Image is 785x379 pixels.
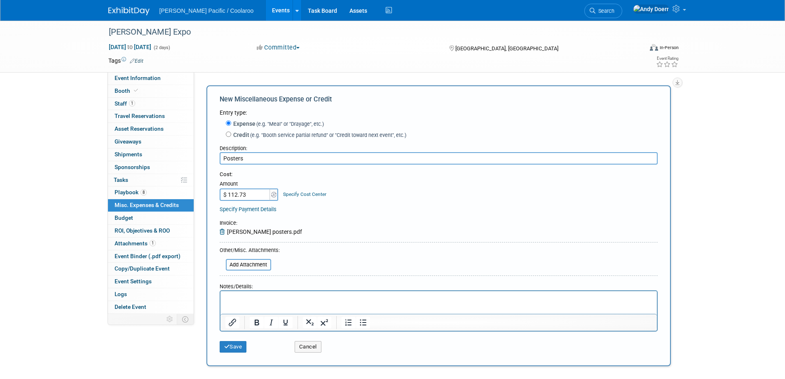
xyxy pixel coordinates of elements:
[108,136,194,148] a: Giveaways
[115,304,146,310] span: Delete Event
[220,171,658,179] div: Cost:
[115,87,140,94] span: Booth
[115,265,170,272] span: Copy/Duplicate Event
[250,317,264,328] button: Bold
[455,45,558,52] span: [GEOGRAPHIC_DATA], [GEOGRAPHIC_DATA]
[220,141,658,152] div: Description:
[177,314,194,325] td: Toggle Event Tabs
[108,275,194,288] a: Event Settings
[163,314,177,325] td: Personalize Event Tab Strip
[108,174,194,186] a: Tasks
[220,95,658,108] div: New Miscellaneous Expense or Credit
[283,191,326,197] a: Specify Cost Center
[656,56,678,61] div: Event Rating
[115,291,127,297] span: Logs
[115,113,165,119] span: Travel Reservations
[220,291,657,314] iframe: Rich Text Area
[114,177,128,183] span: Tasks
[115,125,164,132] span: Asset Reservations
[108,186,194,199] a: Playbook8
[227,228,302,235] span: [PERSON_NAME] posters.pdf
[115,240,156,247] span: Attachments
[108,98,194,110] a: Staff1
[633,5,669,14] img: Andy Doerr
[106,25,630,40] div: [PERSON_NAME] Expo
[115,189,147,195] span: Playbook
[108,263,194,275] a: Copy/Duplicate Event
[141,189,147,195] span: 8
[115,151,142,158] span: Shipments
[220,228,227,235] a: Remove Attachment
[220,180,279,188] div: Amount
[115,138,141,145] span: Giveaways
[220,206,277,212] a: Specify Payment Details
[108,43,152,51] span: [DATE] [DATE]
[115,253,180,259] span: Event Binder (.pdf export)
[279,317,293,328] button: Underline
[115,202,179,208] span: Misc. Expenses & Credits
[220,220,236,226] span: Invoice
[130,58,143,64] a: Edit
[134,88,138,93] i: Booth reservation complete
[108,212,194,224] a: Budget
[108,7,150,15] img: ExhibitDay
[108,56,143,65] td: Tags
[255,121,324,127] span: (e.g. "Meal" or "Drayage", etc.)
[108,301,194,313] a: Delete Event
[231,120,324,128] label: Expense
[220,108,658,117] div: Entry type:
[356,317,370,328] button: Bullet list
[115,278,152,285] span: Event Settings
[225,317,239,328] button: Insert/edit link
[595,8,614,14] span: Search
[150,240,156,246] span: 1
[220,341,247,353] button: Save
[108,123,194,135] a: Asset Reservations
[295,341,321,353] button: Cancel
[594,43,679,55] div: Event Format
[584,4,622,18] a: Search
[108,110,194,122] a: Travel Reservations
[108,85,194,97] a: Booth
[264,317,278,328] button: Italic
[249,132,406,138] span: (e.g. "Booth service partial refund" or "Credit toward next event", etc.)
[115,100,135,107] span: Staff
[108,250,194,263] a: Event Binder (.pdf export)
[303,317,317,328] button: Subscript
[153,45,170,50] span: (2 days)
[129,100,135,106] span: 1
[108,72,194,85] a: Event Information
[231,131,406,139] label: Credit
[108,288,194,301] a: Logs
[126,44,134,50] span: to
[342,317,356,328] button: Numbered list
[220,219,302,228] div: :
[254,43,303,52] button: Committed
[159,7,254,14] span: [PERSON_NAME] Pacific / Coolaroo
[108,148,194,161] a: Shipments
[659,45,679,51] div: In-Person
[220,279,658,290] div: Notes/Details:
[317,317,331,328] button: Superscript
[115,75,161,81] span: Event Information
[108,225,194,237] a: ROI, Objectives & ROO
[220,247,280,256] div: Other/Misc. Attachments:
[108,238,194,250] a: Attachments1
[115,227,170,234] span: ROI, Objectives & ROO
[115,164,150,170] span: Sponsorships
[115,214,133,221] span: Budget
[650,44,658,51] img: Format-Inperson.png
[108,199,194,212] a: Misc. Expenses & Credits
[108,161,194,174] a: Sponsorships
